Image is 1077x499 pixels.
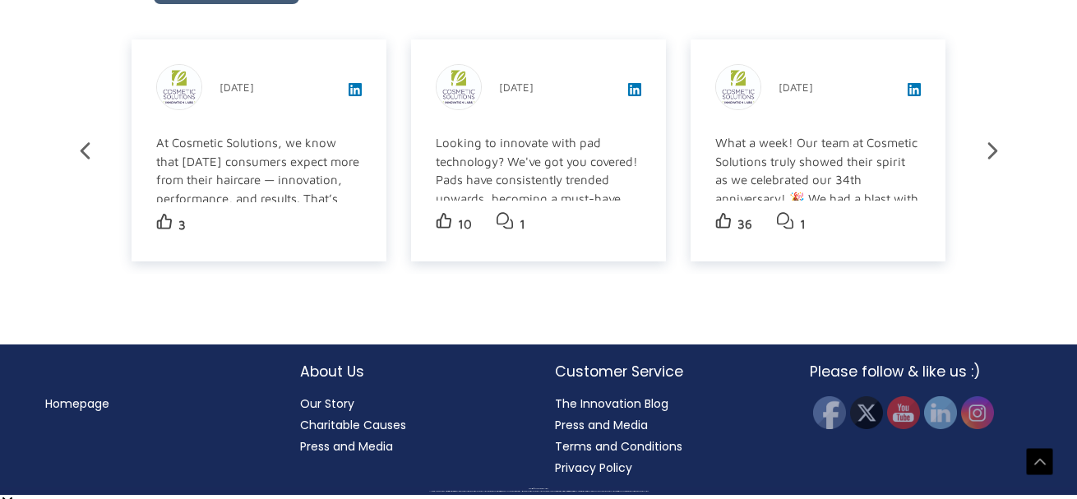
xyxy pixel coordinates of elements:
img: Twitter [850,396,883,429]
a: Charitable Causes [300,417,406,433]
img: sk-post-userpic [437,65,481,109]
p: [DATE] [499,77,534,97]
p: 1 [520,213,525,236]
div: Copyright © 2025 [29,488,1048,490]
span: Cosmetic Solutions [538,488,548,489]
a: Our Story [300,395,354,412]
div: At Cosmetic Solutions, we know that [DATE] consumers expect more from their haircare — innovation... [156,134,359,449]
h2: About Us [300,361,522,382]
nav: Customer Service [555,393,777,478]
a: The Innovation Blog [555,395,668,412]
div: Looking to innovate with pad technology? We've got you covered! Pads have consistently trended up... [436,134,639,467]
a: View post on LinkedIn [908,85,921,99]
p: 36 [737,213,752,236]
a: Homepage [45,395,109,412]
p: [DATE] [779,77,813,97]
p: [DATE] [220,77,254,97]
h2: Customer Service [555,361,777,382]
a: Press and Media [555,417,648,433]
nav: About Us [300,393,522,457]
a: Terms and Conditions [555,438,682,455]
img: sk-post-userpic [157,65,201,109]
a: Press and Media [300,438,393,455]
a: Privacy Policy [555,460,632,476]
a: View post on LinkedIn [628,85,641,99]
img: Facebook [813,396,846,429]
nav: Menu [45,393,267,414]
a: View post on LinkedIn [349,85,362,99]
div: All material on this Website, including design, text, images, logos and sounds, are owned by Cosm... [29,491,1048,492]
img: sk-post-userpic [716,65,760,109]
p: 3 [178,214,186,237]
h2: Please follow & like us :) [810,361,1032,382]
div: What a week! Our team at Cosmetic Solutions truly showed their spirit as we celebrated our 34th a... [715,134,918,467]
p: 10 [458,213,472,236]
p: 1 [800,213,806,236]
